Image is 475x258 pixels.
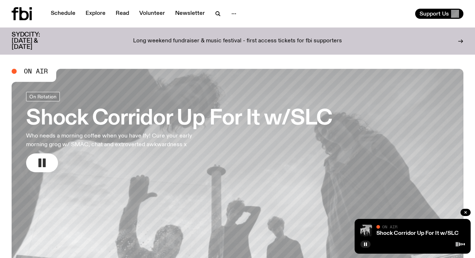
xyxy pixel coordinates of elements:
[46,9,80,19] a: Schedule
[81,9,110,19] a: Explore
[12,32,58,50] h3: SYDCITY: [DATE] & [DATE]
[29,94,57,99] span: On Rotation
[26,92,332,172] a: Shock Corridor Up For It w/SLCWho needs a morning coffee when you have Ify! Cure your early morni...
[415,9,463,19] button: Support Us
[111,9,133,19] a: Read
[26,109,332,129] h3: Shock Corridor Up For It w/SLC
[24,68,48,75] span: On Air
[133,38,342,45] p: Long weekend fundraiser & music festival - first access tickets for fbi supporters
[420,10,449,17] span: Support Us
[360,225,372,236] img: shock corridor 4 SLC
[26,92,60,101] a: On Rotation
[382,224,397,229] span: On Air
[135,9,169,19] a: Volunteer
[376,230,459,236] a: Shock Corridor Up For It w/SLC
[171,9,209,19] a: Newsletter
[26,132,212,149] p: Who needs a morning coffee when you have Ify! Cure your early morning grog w/ SMAC, chat and extr...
